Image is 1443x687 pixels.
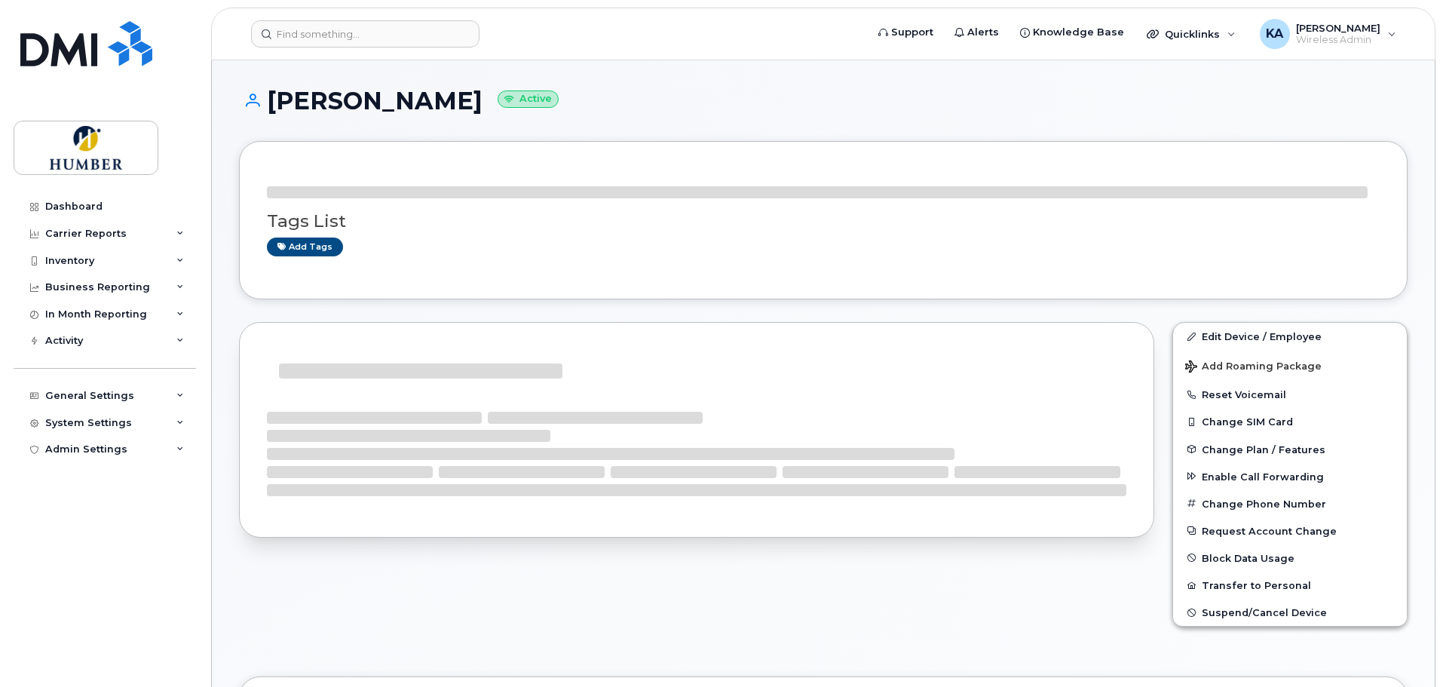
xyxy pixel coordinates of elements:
button: Change SIM Card [1173,408,1407,435]
a: Edit Device / Employee [1173,323,1407,350]
button: Add Roaming Package [1173,350,1407,381]
h1: [PERSON_NAME] [239,87,1408,114]
button: Request Account Change [1173,517,1407,544]
button: Block Data Usage [1173,544,1407,572]
button: Change Phone Number [1173,490,1407,517]
span: Enable Call Forwarding [1202,471,1324,482]
span: Change Plan / Features [1202,443,1325,455]
button: Change Plan / Features [1173,436,1407,463]
span: Suspend/Cancel Device [1202,607,1327,618]
button: Reset Voicemail [1173,381,1407,408]
button: Suspend/Cancel Device [1173,599,1407,626]
span: Add Roaming Package [1185,360,1322,375]
button: Enable Call Forwarding [1173,463,1407,490]
a: Add tags [267,238,343,256]
small: Active [498,90,559,108]
button: Transfer to Personal [1173,572,1407,599]
h3: Tags List [267,212,1380,231]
